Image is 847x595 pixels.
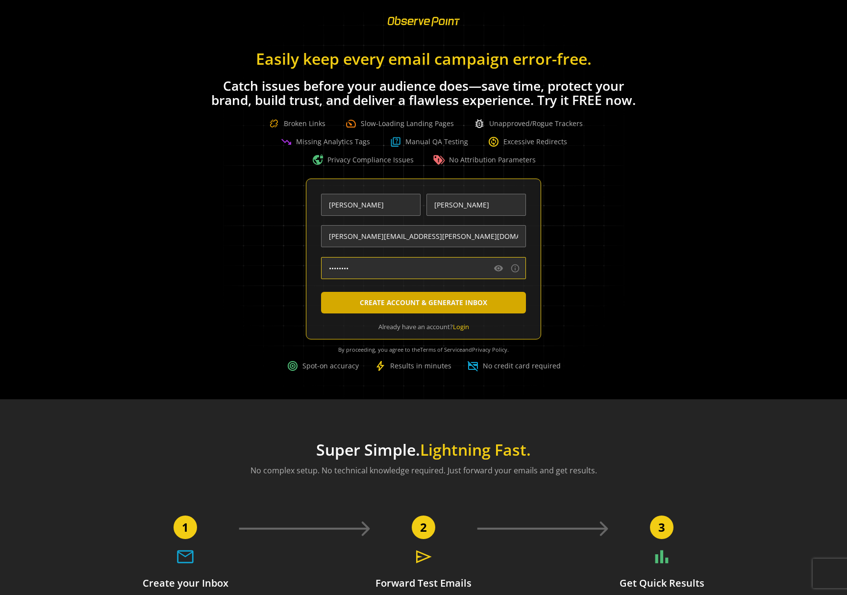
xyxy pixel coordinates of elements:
span: mail [175,547,195,567]
span: bolt [374,360,386,372]
span: trending_down [280,136,292,148]
div: Unapproved/Rogue Trackers [473,118,583,129]
span: send [414,547,433,567]
input: Enter Email Address (name@work-email.com) * [321,225,526,247]
span: vpn_lock [312,154,324,166]
h1: Super Simple. [250,440,597,459]
mat-icon: visibility [494,263,503,273]
div: Broken Links [264,114,325,133]
span: bar_chart [652,547,672,567]
img: Question Boxed [390,136,401,148]
div: Slow-Loading Landing Pages [345,118,454,129]
div: No Attribution Parameters [433,154,536,166]
button: CREATE ACCOUNT & GENERATE INBOX [321,292,526,313]
img: Arrow to next step [477,521,608,536]
a: ObservePoint Homepage [381,23,466,32]
input: Create Password * [321,257,526,279]
span: CREATE ACCOUNT & GENERATE INBOX [360,294,487,311]
div: 3 [650,516,673,539]
span: bug_report [473,118,485,129]
button: Password requirements [509,262,521,274]
div: Results in minutes [374,360,451,372]
input: Enter Last Name * [426,194,526,216]
div: Excessive Redirects [488,136,567,148]
div: Missing Analytics Tags [280,136,370,148]
mat-icon: info_outline [510,263,520,273]
div: Privacy Compliance Issues [312,154,414,166]
span: credit_card_off [467,360,479,372]
input: Enter First Name * [321,194,421,216]
span: speed [345,118,357,129]
img: Warning Tag [433,154,445,166]
h3: Create your Inbox [143,577,228,590]
h3: Get Quick Results [620,577,704,590]
a: Terms of Service [420,346,462,353]
div: By proceeding, you agree to the and . [318,339,529,360]
h3: Forward Test Emails [375,577,472,590]
img: Broken Link [264,114,284,133]
span: Lightning Fast. [420,439,531,460]
div: Spot-on accuracy [287,360,359,372]
div: 1 [174,516,197,539]
a: Login [453,322,469,331]
div: Manual QA Testing [390,136,468,148]
h1: Catch issues before your audience does—save time, protect your brand, build trust, and deliver a ... [208,79,639,107]
div: 2 [412,516,435,539]
h1: Easily keep every email campaign error-free. [208,50,639,67]
a: Privacy Policy [472,346,507,353]
div: No credit card required [467,360,561,372]
div: Already have an account? [321,322,526,332]
img: Arrow to next step [239,521,370,536]
span: target [287,360,299,372]
p: No complex setup. No technical knowledge required. Just forward your emails and get results. [250,465,597,476]
span: change_circle [488,136,499,148]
